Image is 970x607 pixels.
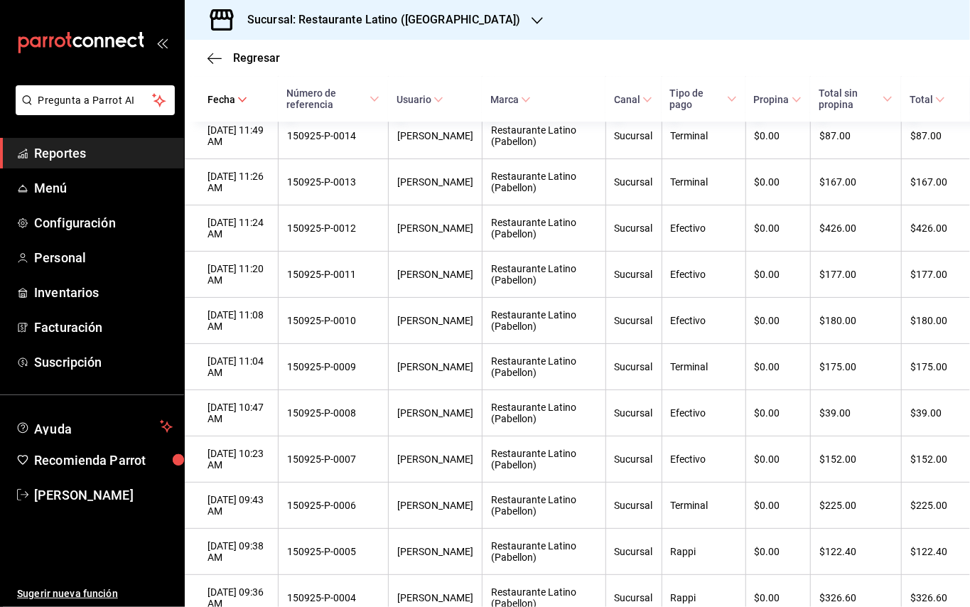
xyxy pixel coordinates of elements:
h3: Sucursal: Restaurante Latino ([GEOGRAPHIC_DATA]) [236,11,520,28]
div: Restaurante Latino (Pabellon) [491,309,597,332]
div: Terminal [671,361,737,372]
div: Sucursal [615,407,653,419]
div: Restaurante Latino (Pabellon) [491,355,597,378]
span: Total [910,94,945,105]
div: $426.00 [819,222,893,234]
div: 150925-P-0005 [287,546,379,557]
div: $87.00 [910,130,947,141]
div: [PERSON_NAME] [397,222,473,234]
button: Regresar [208,51,280,65]
span: Total sin propina [819,87,893,110]
div: Terminal [671,500,737,511]
span: Propina [754,94,802,105]
div: $180.00 [910,315,947,326]
div: Sucursal [615,176,653,188]
div: $122.40 [819,546,893,557]
div: Restaurante Latino (Pabellon) [491,402,597,424]
span: Reportes [34,144,173,163]
div: [DATE] 11:26 AM [208,171,269,193]
div: Efectivo [671,315,737,326]
span: Facturación [34,318,173,337]
div: Sucursal [615,315,653,326]
div: [PERSON_NAME] [397,361,473,372]
span: Usuario [397,94,443,105]
div: $167.00 [819,176,893,188]
div: $0.00 [755,269,802,280]
span: Inventarios [34,283,173,302]
div: [DATE] 11:24 AM [208,217,269,240]
div: Restaurante Latino (Pabellon) [491,540,597,563]
div: $0.00 [755,176,802,188]
div: [DATE] 10:23 AM [208,448,269,471]
div: [PERSON_NAME] [397,130,473,141]
div: Efectivo [671,222,737,234]
div: Sucursal [615,361,653,372]
div: $225.00 [910,500,947,511]
div: [PERSON_NAME] [397,453,473,465]
div: [PERSON_NAME] [397,176,473,188]
div: $152.00 [910,453,947,465]
span: Recomienda Parrot [34,451,173,470]
div: Terminal [671,176,737,188]
div: [DATE] 10:47 AM [208,402,269,424]
span: Menú [34,178,173,198]
div: $225.00 [819,500,893,511]
span: Configuración [34,213,173,232]
div: Terminal [671,130,737,141]
div: Sucursal [615,500,653,511]
div: Efectivo [671,407,737,419]
div: $177.00 [819,269,893,280]
div: $39.00 [910,407,947,419]
div: Sucursal [615,269,653,280]
div: [PERSON_NAME] [397,546,473,557]
div: Sucursal [615,222,653,234]
span: Tipo de pago [670,87,737,110]
span: Regresar [233,51,280,65]
div: 150925-P-0007 [287,453,379,465]
div: Rappi [671,546,737,557]
span: Suscripción [34,353,173,372]
span: Canal [614,94,652,105]
div: $122.40 [910,546,947,557]
div: Restaurante Latino (Pabellon) [491,448,597,471]
span: Pregunta a Parrot AI [38,93,153,108]
span: Ayuda [34,418,154,435]
div: $0.00 [755,407,802,419]
div: $152.00 [819,453,893,465]
div: [DATE] 09:38 AM [208,540,269,563]
div: $87.00 [819,130,893,141]
div: 150925-P-0014 [287,130,379,141]
div: 150925-P-0006 [287,500,379,511]
span: Fecha [208,94,247,105]
div: [PERSON_NAME] [397,269,473,280]
div: $175.00 [819,361,893,372]
div: Restaurante Latino (Pabellon) [491,124,597,147]
span: Marca [490,94,531,105]
div: $0.00 [755,453,802,465]
div: 150925-P-0013 [287,176,379,188]
div: [PERSON_NAME] [397,592,473,603]
div: $0.00 [755,546,802,557]
div: [DATE] 11:08 AM [208,309,269,332]
button: Pregunta a Parrot AI [16,85,175,115]
div: $0.00 [755,361,802,372]
span: Sugerir nueva función [17,586,173,601]
div: $0.00 [755,315,802,326]
div: 150925-P-0004 [287,592,379,603]
div: Sucursal [615,130,653,141]
div: [DATE] 11:04 AM [208,355,269,378]
span: Personal [34,248,173,267]
div: Sucursal [615,546,653,557]
div: 150925-P-0010 [287,315,379,326]
div: $0.00 [755,592,802,603]
button: open_drawer_menu [156,37,168,48]
div: $167.00 [910,176,947,188]
div: Efectivo [671,453,737,465]
div: $0.00 [755,500,802,511]
a: Pregunta a Parrot AI [10,103,175,118]
span: Número de referencia [286,87,379,110]
div: Efectivo [671,269,737,280]
div: $0.00 [755,222,802,234]
div: 150925-P-0011 [287,269,379,280]
div: $0.00 [755,130,802,141]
